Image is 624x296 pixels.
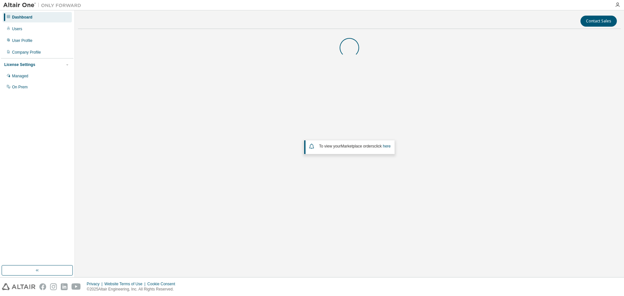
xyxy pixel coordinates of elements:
[12,38,32,43] div: User Profile
[319,144,391,148] span: To view your click
[71,283,81,290] img: youtube.svg
[12,73,28,79] div: Managed
[12,26,22,32] div: Users
[12,84,28,90] div: On Prem
[2,283,35,290] img: altair_logo.svg
[87,281,104,287] div: Privacy
[341,144,374,148] em: Marketplace orders
[39,283,46,290] img: facebook.svg
[147,281,179,287] div: Cookie Consent
[87,287,179,292] p: © 2025 Altair Engineering, Inc. All Rights Reserved.
[12,15,32,20] div: Dashboard
[580,16,617,27] button: Contact Sales
[104,281,147,287] div: Website Terms of Use
[4,62,35,67] div: License Settings
[383,144,391,148] a: here
[50,283,57,290] img: instagram.svg
[3,2,84,8] img: Altair One
[12,50,41,55] div: Company Profile
[61,283,68,290] img: linkedin.svg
